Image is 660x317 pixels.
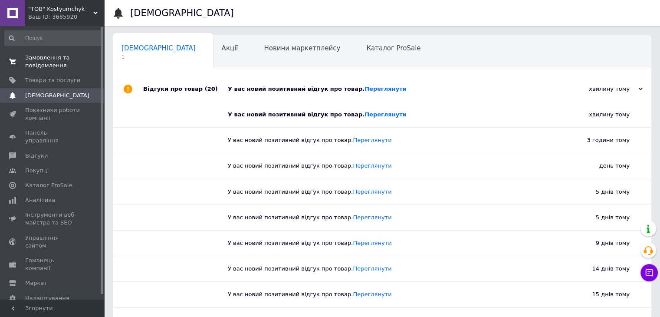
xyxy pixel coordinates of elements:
a: Переглянути [353,291,391,297]
span: Управління сайтом [25,234,80,250]
span: [DEMOGRAPHIC_DATA] [121,44,196,52]
div: Відгуки про товар [143,76,228,102]
span: Каталог ProSale [366,44,420,52]
span: Маркет [25,279,47,287]
a: Переглянути [353,240,391,246]
span: Каталог ProSale [25,182,72,189]
div: У вас новий позитивний відгук про товар. [228,111,543,119]
a: Переглянути [353,265,391,272]
span: Замовлення та повідомлення [25,54,80,69]
div: 3 години тому [543,128,651,153]
span: Панель управління [25,129,80,145]
a: Переглянути [364,111,407,118]
span: Показники роботи компанії [25,106,80,122]
span: Покупці [25,167,49,175]
div: У вас новий позитивний відгук про товар. [228,162,543,170]
div: 15 днів тому [543,282,651,307]
div: У вас новий позитивний відгук про товар. [228,214,543,221]
a: Переглянути [364,86,407,92]
span: 1 [121,54,196,60]
div: хвилину тому [556,85,643,93]
div: У вас новий позитивний відгук про товар. [228,291,543,298]
div: 14 днів тому [543,256,651,281]
span: Інструменти веб-майстра та SEO [25,211,80,227]
span: Акції [222,44,238,52]
a: Переглянути [353,214,391,221]
span: Товари та послуги [25,76,80,84]
button: Чат з покупцем [640,264,658,281]
a: Переглянути [353,137,391,143]
div: У вас новий позитивний відгук про товар. [228,239,543,247]
input: Пошук [4,30,102,46]
span: Гаманець компанії [25,257,80,272]
div: 5 днів тому [543,179,651,205]
div: У вас новий позитивний відгук про товар. [228,85,556,93]
span: [DEMOGRAPHIC_DATA] [25,92,89,99]
div: 5 днів тому [543,205,651,230]
span: Відгуки [25,152,48,160]
span: "ТОВ" Kostyumchyk [28,5,93,13]
div: хвилину тому [543,102,651,127]
a: Переглянути [353,188,391,195]
span: Налаштування [25,294,69,302]
span: Новини маркетплейсу [264,44,340,52]
span: Аналітика [25,196,55,204]
div: У вас новий позитивний відгук про товар. [228,188,543,196]
div: Ваш ID: 3685920 [28,13,104,21]
div: У вас новий позитивний відгук про товар. [228,136,543,144]
div: день тому [543,153,651,178]
span: (20) [205,86,218,92]
div: 9 днів тому [543,231,651,256]
a: Переглянути [353,162,391,169]
div: У вас новий позитивний відгук про товар. [228,265,543,273]
h1: [DEMOGRAPHIC_DATA] [130,8,234,18]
